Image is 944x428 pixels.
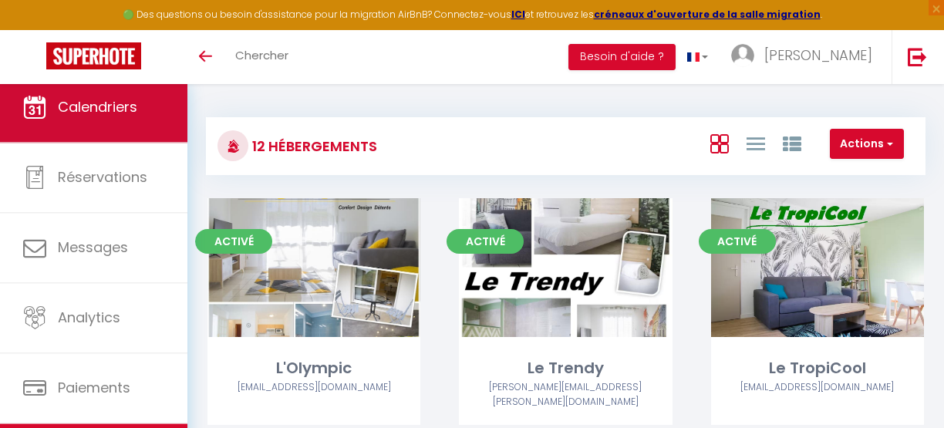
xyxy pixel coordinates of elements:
div: L'Olympic [207,356,420,380]
span: Messages [58,238,128,257]
div: Airbnb [459,380,672,409]
a: Vue en Box [710,130,729,156]
span: Calendriers [58,97,137,116]
a: Vue en Liste [747,130,765,156]
div: Airbnb [207,380,420,395]
a: Vue par Groupe [783,130,801,156]
a: créneaux d'ouverture de la salle migration [594,8,821,21]
a: ICI [511,8,525,21]
span: Analytics [58,308,120,327]
span: Activé [195,229,272,254]
div: Airbnb [711,380,924,395]
div: Le TropiCool [711,356,924,380]
img: logout [908,47,927,66]
span: Réservations [58,167,147,187]
h3: 12 Hébergements [248,129,377,163]
span: Paiements [58,379,130,398]
span: Activé [447,229,524,254]
span: Chercher [235,47,288,63]
span: [PERSON_NAME] [764,45,872,65]
a: Chercher [224,30,300,84]
img: Super Booking [46,42,141,69]
button: Ouvrir le widget de chat LiveChat [12,6,59,52]
button: Besoin d'aide ? [568,44,676,70]
img: ... [731,44,754,67]
a: ... [PERSON_NAME] [720,30,892,84]
button: Actions [830,129,904,160]
span: Activé [699,229,776,254]
div: Le Trendy [459,356,672,380]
